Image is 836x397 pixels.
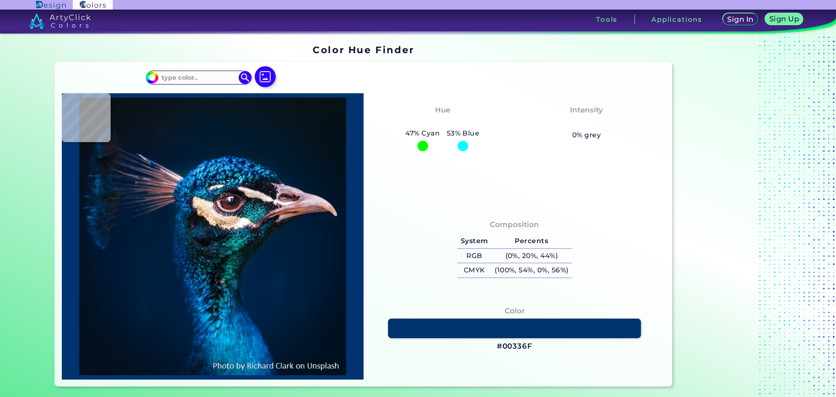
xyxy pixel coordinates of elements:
img: ArtyClick Design logo [36,1,65,9]
a: Sign In [725,14,757,25]
h4: Color [505,305,525,317]
h4: Hue [435,104,450,116]
h3: Vibrant [568,118,606,128]
h3: Cyan-Blue [418,118,467,128]
h3: Tools [596,16,617,23]
h3: Applications [651,16,702,23]
h5: 0% grey [572,129,601,141]
h5: Sign In [728,16,752,23]
a: Sign Up [767,14,801,25]
h5: 47% Cyan [402,128,443,139]
img: img_pavlin.jpg [66,98,359,375]
h3: #00336F [497,341,533,352]
h4: Intensity [570,104,603,116]
img: icon picture [255,66,276,87]
h4: Composition [490,218,539,231]
input: type color.. [158,71,239,83]
h5: 53% Blue [443,128,483,139]
img: icon search [239,71,252,84]
h5: Percents [491,234,572,248]
h1: Color Hue Finder [313,43,414,56]
h5: (0%, 20%, 44%) [491,249,572,263]
img: logo_artyclick_colors_white.svg [29,13,91,29]
h5: CMYK [457,263,491,278]
h5: (100%, 54%, 0%, 56%) [491,263,572,278]
h5: Sign Up [771,16,798,22]
h5: System [457,234,491,248]
h5: RGB [457,249,491,263]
